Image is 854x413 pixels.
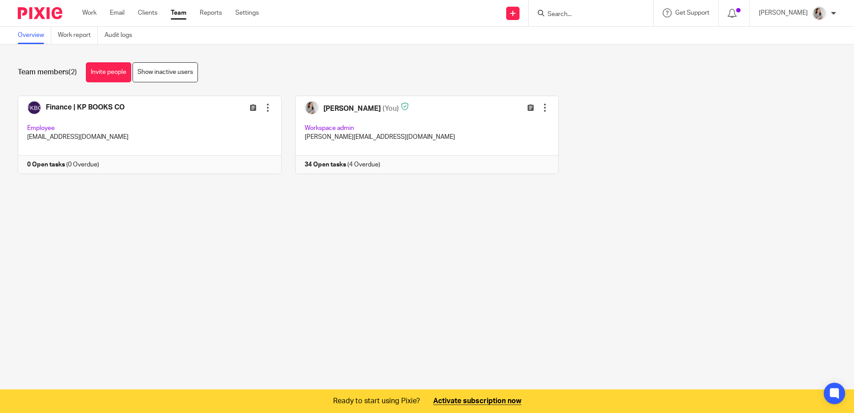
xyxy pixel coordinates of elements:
[18,27,51,44] a: Overview
[18,7,62,19] img: Pixie
[58,27,98,44] a: Work report
[82,8,97,17] a: Work
[105,27,139,44] a: Audit logs
[18,68,77,77] h1: Team members
[812,6,826,20] img: DB342964-06B7-45DF-89DF-C47B4FDC6D2D_1_105_c.jpeg
[110,8,125,17] a: Email
[138,8,157,17] a: Clients
[171,8,186,17] a: Team
[675,10,709,16] span: Get Support
[235,8,259,17] a: Settings
[86,62,131,82] a: Invite people
[133,62,198,82] a: Show inactive users
[547,11,627,19] input: Search
[759,8,808,17] p: [PERSON_NAME]
[200,8,222,17] a: Reports
[68,69,77,76] span: (2)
